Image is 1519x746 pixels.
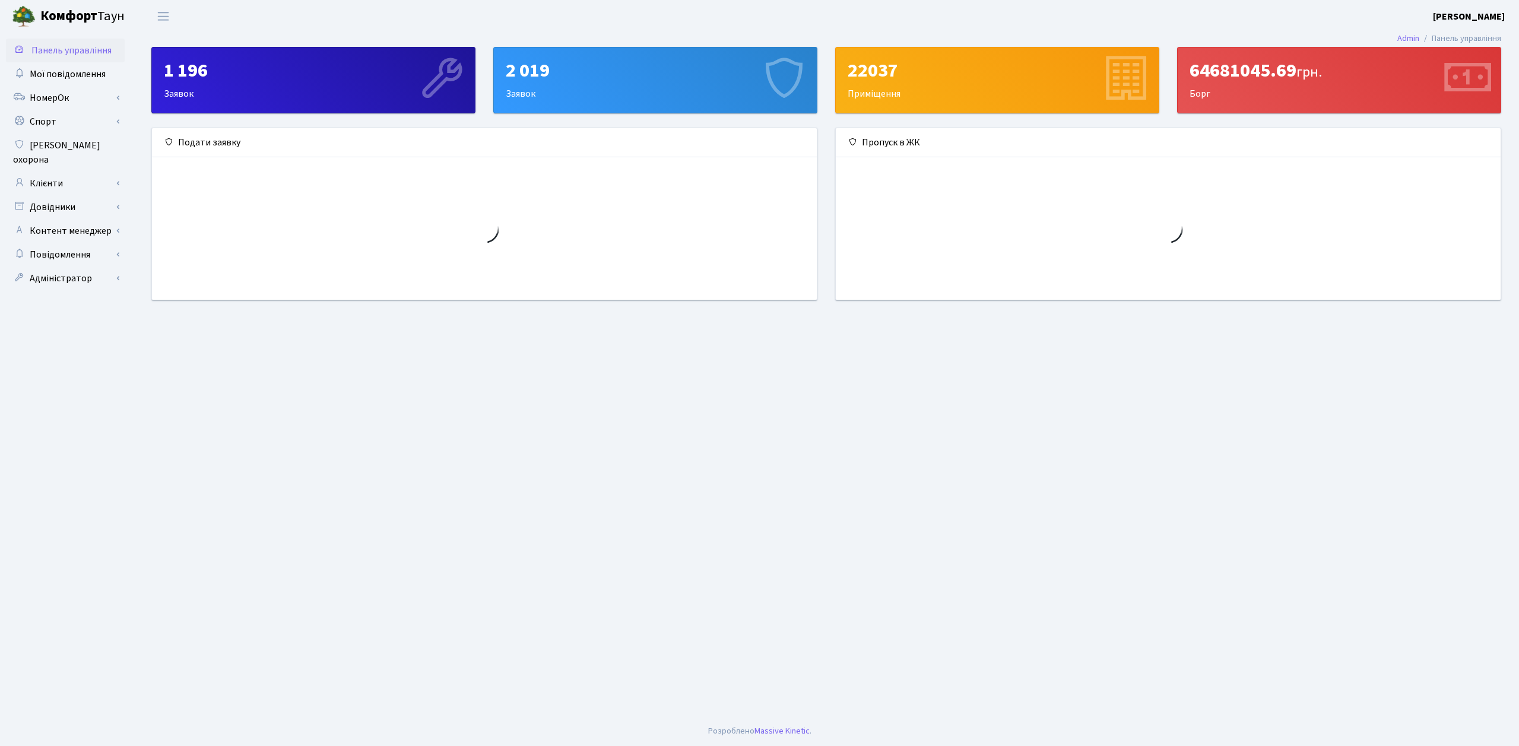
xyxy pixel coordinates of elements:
[164,59,463,82] div: 1 196
[6,86,125,110] a: НомерОк
[6,195,125,219] a: Довідники
[6,219,125,243] a: Контент менеджер
[151,47,475,113] a: 1 196Заявок
[152,47,475,113] div: Заявок
[836,47,1159,113] div: Приміщення
[1380,26,1519,51] nav: breadcrumb
[1178,47,1501,113] div: Борг
[6,39,125,62] a: Панель управління
[754,725,810,737] a: Massive Kinetic
[848,59,1147,82] div: 22037
[835,47,1159,113] a: 22037Приміщення
[708,725,811,738] div: Розроблено .
[152,128,817,157] div: Подати заявку
[506,59,805,82] div: 2 019
[40,7,125,27] span: Таун
[6,172,125,195] a: Клієнти
[31,44,112,57] span: Панель управління
[1190,59,1489,82] div: 64681045.69
[6,243,125,266] a: Повідомлення
[1397,32,1419,45] a: Admin
[12,5,36,28] img: logo.png
[6,134,125,172] a: [PERSON_NAME] охорона
[148,7,178,26] button: Переключити навігацію
[493,47,817,113] a: 2 019Заявок
[1296,62,1322,82] span: грн.
[1419,32,1501,45] li: Панель управління
[494,47,817,113] div: Заявок
[30,68,106,81] span: Мої повідомлення
[6,62,125,86] a: Мої повідомлення
[1433,9,1505,24] a: [PERSON_NAME]
[836,128,1501,157] div: Пропуск в ЖК
[6,110,125,134] a: Спорт
[40,7,97,26] b: Комфорт
[6,266,125,290] a: Адміністратор
[1433,10,1505,23] b: [PERSON_NAME]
